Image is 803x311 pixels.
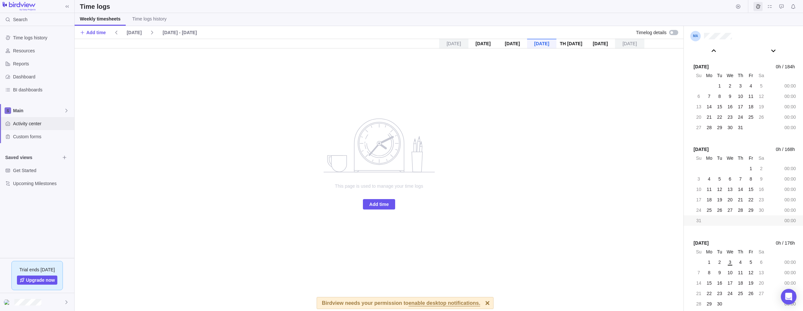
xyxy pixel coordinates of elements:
[738,269,743,276] span: 11
[717,114,722,120] span: 22
[738,196,743,203] span: 21
[124,28,144,37] span: [DATE]
[783,278,797,288] div: 00:00
[707,186,712,193] span: 11
[707,207,712,213] span: 25
[615,39,644,48] div: [DATE]
[759,196,764,203] span: 23
[727,196,733,203] span: 20
[694,154,703,163] div: Su
[789,5,798,10] a: Notifications
[705,154,714,163] div: Mo
[725,71,735,80] div: We
[727,290,733,297] span: 24
[783,102,797,111] div: 00:00
[739,83,742,89] span: 3
[707,124,712,131] span: 28
[727,280,733,286] span: 17
[17,276,58,285] span: Upgrade now
[729,176,731,182] span: 6
[705,71,714,80] div: Mo
[715,154,724,163] div: Tu
[705,247,714,256] div: Mo
[783,174,797,183] div: 00:00
[694,240,709,247] span: [DATE]
[13,180,72,187] span: Upcoming Milestones
[696,207,701,213] span: 24
[715,247,724,256] div: Tu
[13,167,72,174] span: Get Started
[13,133,72,140] span: Custom forms
[725,247,735,256] div: We
[729,259,731,265] span: 3
[748,269,753,276] span: 12
[718,269,721,276] span: 9
[783,185,797,194] div: 00:00
[783,268,797,277] div: 00:00
[750,259,752,265] span: 5
[760,165,763,172] span: 2
[777,5,786,10] a: Approval requests
[718,259,721,265] span: 2
[738,186,743,193] span: 14
[707,114,712,120] span: 21
[707,280,712,286] span: 15
[708,259,710,265] span: 1
[708,176,710,182] span: 4
[696,103,701,110] span: 13
[717,124,722,131] span: 29
[60,153,69,162] span: Browse views
[556,39,586,48] div: Th [DATE]
[4,298,12,306] div: Madlen Adler
[13,120,72,127] span: Activity center
[783,206,797,215] div: 00:00
[776,240,795,247] span: 0h / 176h
[717,290,722,297] span: 23
[783,113,797,122] div: 00:00
[738,207,743,213] span: 28
[738,114,743,120] span: 24
[727,186,733,193] span: 13
[708,269,710,276] span: 8
[369,200,389,208] span: Add time
[789,2,798,11] span: Notifications
[314,48,444,311] div: no data to show
[409,301,480,306] span: enable desktop notifications.
[20,266,55,273] span: Trial ends [DATE]
[696,290,701,297] span: 21
[783,258,797,267] div: 00:00
[468,39,498,48] div: [DATE]
[696,280,701,286] span: 14
[586,39,615,48] div: [DATE]
[717,103,722,110] span: 15
[748,114,753,120] span: 25
[718,93,721,100] span: 8
[636,29,667,36] span: Timelog details
[127,29,142,36] span: [DATE]
[739,176,742,182] span: 7
[783,81,797,90] div: 00:00
[127,13,172,26] a: Time logs history
[694,71,703,80] div: Su
[715,71,724,80] div: Tu
[717,207,722,213] span: 26
[694,146,709,153] span: [DATE]
[697,176,700,182] span: 3
[746,71,755,80] div: Fr
[725,154,735,163] div: We
[748,186,753,193] span: 15
[694,247,703,256] div: Su
[696,124,701,131] span: 27
[783,123,797,132] div: 00:00
[738,124,743,131] span: 31
[717,186,722,193] span: 12
[707,301,712,307] span: 29
[783,195,797,204] div: 00:00
[314,183,444,189] span: This page is used to manage your time logs
[707,196,712,203] span: 18
[759,186,764,193] span: 16
[708,93,710,100] span: 7
[777,2,786,11] span: Approval requests
[696,301,701,307] span: 28
[748,93,753,100] span: 11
